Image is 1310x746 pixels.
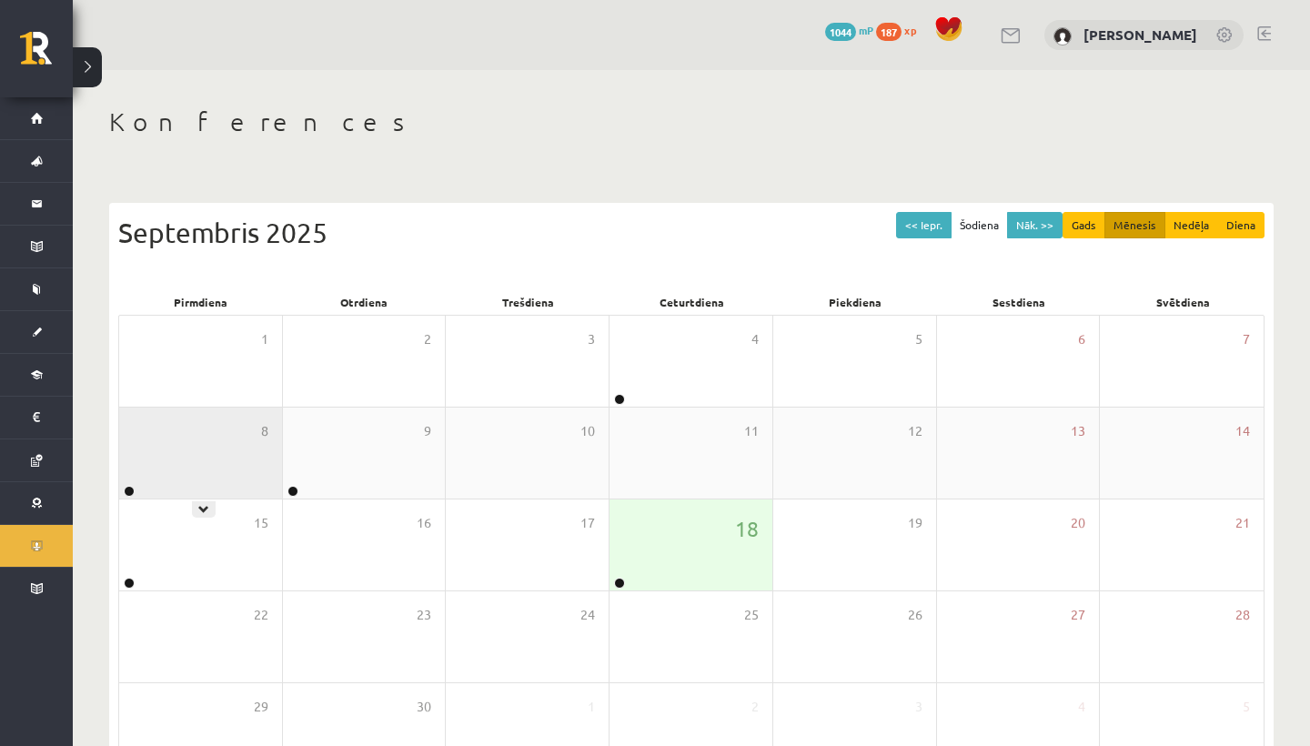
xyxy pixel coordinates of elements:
[580,605,595,625] span: 24
[417,513,431,533] span: 16
[254,513,268,533] span: 15
[1063,212,1105,238] button: Gads
[261,329,268,349] span: 1
[1235,605,1250,625] span: 28
[446,289,610,315] div: Trešdiena
[109,106,1274,137] h1: Konferences
[1217,212,1265,238] button: Diena
[1078,329,1085,349] span: 6
[588,329,595,349] span: 3
[908,513,922,533] span: 19
[1083,25,1197,44] a: [PERSON_NAME]
[876,23,902,41] span: 187
[580,513,595,533] span: 17
[417,605,431,625] span: 23
[1071,605,1085,625] span: 27
[1243,697,1250,717] span: 5
[20,32,73,77] a: Rīgas 1. Tālmācības vidusskola
[1164,212,1218,238] button: Nedēļa
[118,212,1265,253] div: Septembris 2025
[735,513,759,544] span: 18
[424,329,431,349] span: 2
[588,697,595,717] span: 1
[915,697,922,717] span: 3
[1078,697,1085,717] span: 4
[904,23,916,37] span: xp
[1053,27,1072,45] img: Rēzija Gerenovska
[744,605,759,625] span: 25
[1007,212,1063,238] button: Nāk. >>
[417,697,431,717] span: 30
[424,421,431,441] span: 9
[908,421,922,441] span: 12
[908,605,922,625] span: 26
[876,23,925,37] a: 187 xp
[610,289,773,315] div: Ceturtdiena
[254,605,268,625] span: 22
[773,289,937,315] div: Piekdiena
[751,697,759,717] span: 2
[261,421,268,441] span: 8
[1235,513,1250,533] span: 21
[937,289,1101,315] div: Sestdiena
[744,421,759,441] span: 11
[1071,421,1085,441] span: 13
[951,212,1008,238] button: Šodiena
[751,329,759,349] span: 4
[825,23,856,41] span: 1044
[915,329,922,349] span: 5
[118,289,282,315] div: Pirmdiena
[282,289,446,315] div: Otrdiena
[580,421,595,441] span: 10
[825,23,873,37] a: 1044 mP
[1104,212,1165,238] button: Mēnesis
[1101,289,1265,315] div: Svētdiena
[1071,513,1085,533] span: 20
[1243,329,1250,349] span: 7
[896,212,952,238] button: << Iepr.
[1235,421,1250,441] span: 14
[254,697,268,717] span: 29
[859,23,873,37] span: mP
